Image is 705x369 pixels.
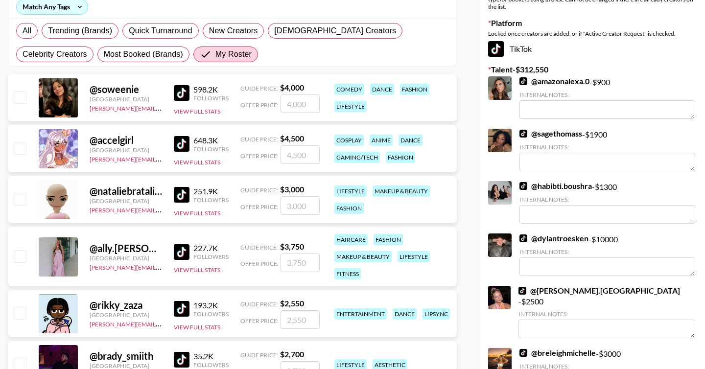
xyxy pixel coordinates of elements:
[104,48,183,60] span: Most Booked (Brands)
[488,41,697,57] div: TikTok
[240,203,279,210] span: Offer Price:
[90,146,162,154] div: [GEOGRAPHIC_DATA]
[370,84,394,95] div: dance
[90,83,162,95] div: @ soweenie
[334,234,368,245] div: haircare
[519,76,589,86] a: @amazonalexa.0
[334,101,367,112] div: lifestyle
[488,30,697,37] div: Locked once creators are added, or if "Active Creator Request" is checked.
[334,268,361,279] div: fitness
[240,317,279,324] span: Offer Price:
[519,349,527,357] img: TikTok
[423,308,450,320] div: lipsync
[398,251,430,262] div: lifestyle
[280,184,304,194] strong: $ 3,000
[280,349,304,359] strong: $ 2,700
[48,25,112,37] span: Trending (Brands)
[519,181,695,224] div: - $ 1300
[240,136,278,143] span: Guide Price:
[519,77,527,85] img: TikTok
[90,262,281,271] a: [PERSON_NAME][EMAIL_ADDRESS][PERSON_NAME][DOMAIN_NAME]
[373,185,430,197] div: makeup & beauty
[334,308,387,320] div: entertainment
[334,203,364,214] div: fashion
[280,242,304,251] strong: $ 3,750
[374,234,403,245] div: fashion
[334,135,364,146] div: cosplay
[519,234,527,242] img: TikTok
[193,243,229,253] div: 227.7K
[281,145,320,164] input: 4,500
[334,185,367,197] div: lifestyle
[90,254,162,262] div: [GEOGRAPHIC_DATA]
[519,233,695,276] div: - $ 10000
[281,254,320,272] input: 3,750
[90,311,162,319] div: [GEOGRAPHIC_DATA]
[281,310,320,329] input: 2,550
[519,143,695,151] div: Internal Notes:
[193,196,229,204] div: Followers
[90,95,162,103] div: [GEOGRAPHIC_DATA]
[174,352,189,368] img: TikTok
[518,287,526,295] img: TikTok
[370,135,393,146] div: anime
[519,196,695,203] div: Internal Notes:
[519,248,695,255] div: Internal Notes:
[90,197,162,205] div: [GEOGRAPHIC_DATA]
[129,25,192,37] span: Quick Turnaround
[519,76,695,119] div: - $ 900
[174,108,220,115] button: View Full Stats
[90,134,162,146] div: @ accelgirl
[193,253,229,260] div: Followers
[281,94,320,113] input: 4,000
[334,251,392,262] div: makeup & beauty
[488,18,697,28] label: Platform
[193,136,229,145] div: 648.3K
[400,84,429,95] div: fashion
[240,300,278,308] span: Guide Price:
[518,286,680,296] a: @[PERSON_NAME].[GEOGRAPHIC_DATA]
[280,83,304,92] strong: $ 4,000
[193,85,229,94] div: 598.2K
[240,85,278,92] span: Guide Price:
[518,310,695,318] div: Internal Notes:
[23,48,87,60] span: Celebrity Creators
[280,134,304,143] strong: $ 4,500
[90,205,281,214] a: [PERSON_NAME][EMAIL_ADDRESS][PERSON_NAME][DOMAIN_NAME]
[519,182,527,190] img: TikTok
[193,361,229,369] div: Followers
[215,48,252,60] span: My Roster
[90,242,162,254] div: @ ally.[PERSON_NAME]
[174,136,189,152] img: TikTok
[90,154,281,163] a: [PERSON_NAME][EMAIL_ADDRESS][PERSON_NAME][DOMAIN_NAME]
[174,85,189,101] img: TikTok
[334,84,364,95] div: comedy
[519,181,592,191] a: @habibti.boushra
[488,41,504,57] img: TikTok
[240,152,279,160] span: Offer Price:
[488,65,697,74] label: Talent - $ 312,550
[519,348,596,358] a: @breleighmichelle
[193,300,229,310] div: 193.2K
[90,299,162,311] div: @ rikky_zaza
[334,152,380,163] div: gaming/tech
[193,186,229,196] div: 251.9K
[90,185,162,197] div: @ nataliebratalie0
[174,159,220,166] button: View Full Stats
[174,266,220,274] button: View Full Stats
[193,351,229,361] div: 35.2K
[281,196,320,215] input: 3,000
[519,91,695,98] div: Internal Notes:
[399,135,423,146] div: dance
[240,260,279,267] span: Offer Price:
[193,310,229,318] div: Followers
[174,244,189,260] img: TikTok
[519,233,588,243] a: @dylantroesken
[518,286,695,338] div: - $ 2500
[90,319,281,328] a: [PERSON_NAME][EMAIL_ADDRESS][PERSON_NAME][DOMAIN_NAME]
[174,323,220,331] button: View Full Stats
[519,129,582,138] a: @sagethomass
[193,145,229,153] div: Followers
[240,244,278,251] span: Guide Price:
[386,152,415,163] div: fashion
